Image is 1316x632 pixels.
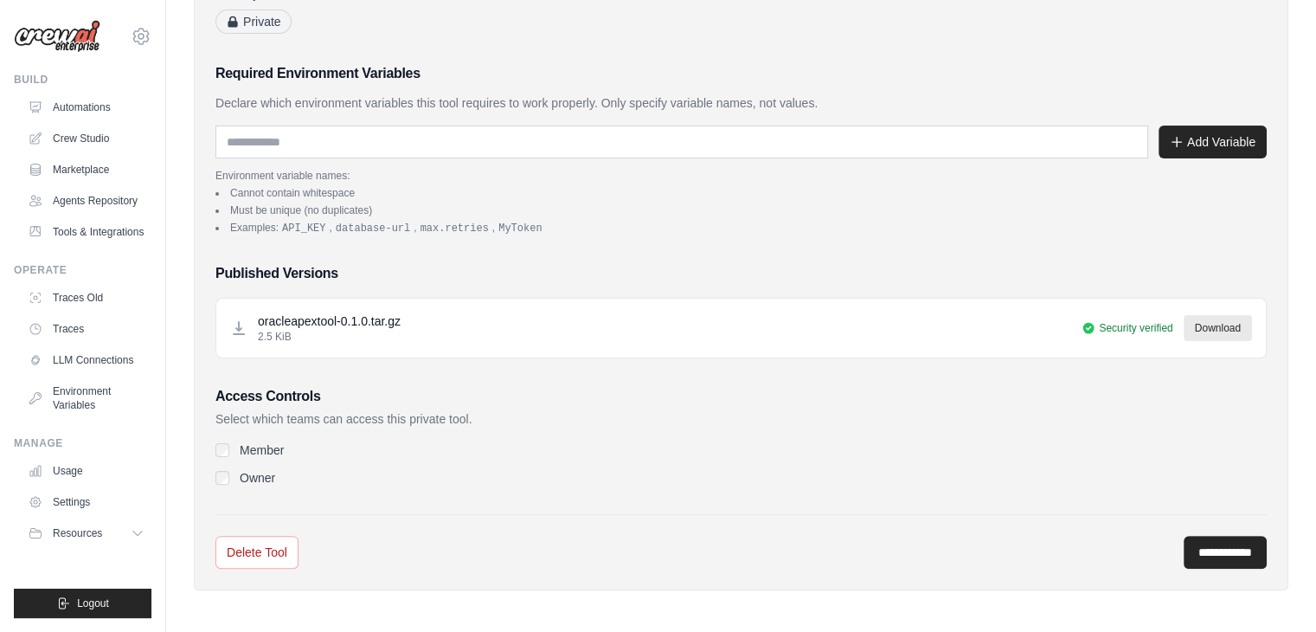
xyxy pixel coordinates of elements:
a: Usage [21,457,151,485]
code: MyToken [495,221,545,236]
div: Build [14,73,151,87]
label: Member [240,442,284,459]
a: Automations [21,94,151,121]
p: 2.5 KiB [258,330,401,344]
a: Environment Variables [21,377,151,419]
p: Declare which environment variables this tool requires to work properly. Only specify variable na... [215,94,1267,112]
a: Agents Repository [21,187,151,215]
span: Resources [53,526,102,540]
a: Traces Old [21,284,151,312]
button: Resources [21,519,151,547]
h3: Published Versions [215,263,1267,284]
code: database-url [332,221,414,236]
a: Settings [21,488,151,516]
a: Download [1184,315,1252,341]
span: Private [215,10,292,34]
a: LLM Connections [21,346,151,374]
li: Examples: , , , [215,221,1267,235]
span: Logout [77,597,109,610]
p: Environment variable names: [215,169,1267,183]
a: Delete Tool [215,536,299,569]
a: Traces [21,315,151,343]
h3: Required Environment Variables [215,63,1267,84]
p: oracleapextool-0.1.0.tar.gz [258,313,401,330]
a: Marketplace [21,156,151,184]
button: Logout [14,589,151,618]
code: API_KEY [279,221,329,236]
li: Cannot contain whitespace [215,186,1267,200]
button: Add Variable [1159,126,1267,158]
li: Must be unique (no duplicates) [215,203,1267,217]
code: max.retries [417,221,492,236]
a: Tools & Integrations [21,218,151,246]
div: Manage [14,436,151,450]
h3: Access Controls [215,386,1267,407]
span: Security verified [1099,321,1172,335]
div: Operate [14,263,151,277]
img: Logo [14,20,100,53]
p: Select which teams can access this private tool. [215,410,1267,428]
label: Owner [240,469,275,487]
a: Crew Studio [21,125,151,152]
